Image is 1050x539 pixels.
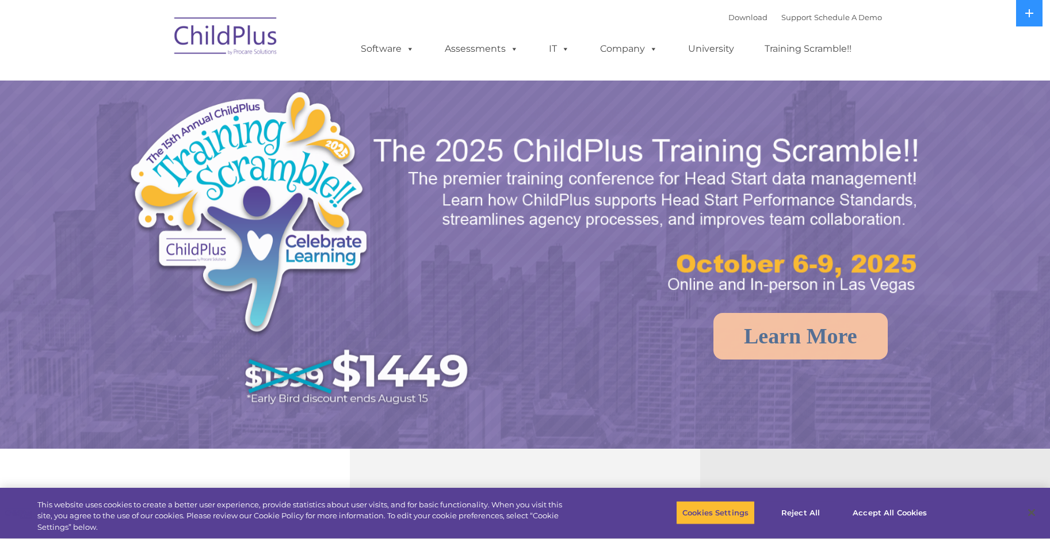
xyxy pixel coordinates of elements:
img: ChildPlus by Procare Solutions [169,9,284,67]
a: Download [728,13,768,22]
a: Company [589,37,669,60]
button: Reject All [765,500,837,525]
div: This website uses cookies to create a better user experience, provide statistics about user visit... [37,499,578,533]
a: Training Scramble!! [753,37,863,60]
font: | [728,13,882,22]
button: Accept All Cookies [846,500,933,525]
a: University [677,37,746,60]
button: Cookies Settings [676,500,755,525]
a: Schedule A Demo [814,13,882,22]
a: Assessments [433,37,530,60]
a: IT [537,37,581,60]
a: Support [781,13,812,22]
a: Learn More [713,313,888,360]
button: Close [1019,500,1044,525]
a: Software [349,37,426,60]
